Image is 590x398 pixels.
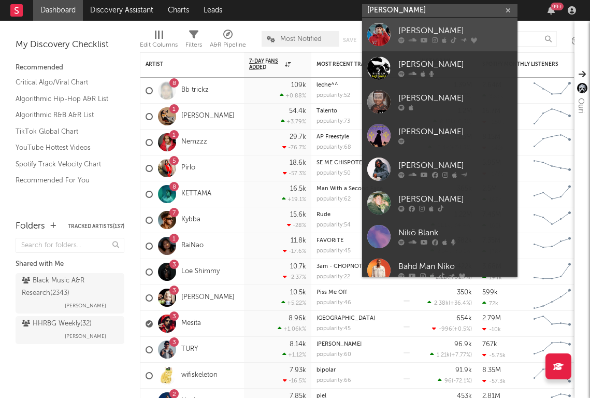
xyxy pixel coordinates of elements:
svg: Chart title [529,259,575,285]
div: 109k [291,82,306,89]
svg: Chart title [529,363,575,389]
span: 2.21k [436,275,449,280]
div: 10.7k [290,263,306,270]
a: Bb trickz [181,86,209,95]
div: ( ) [432,325,472,332]
a: RaiNao [181,241,204,250]
div: bipolar [316,367,410,373]
div: HHRBG Weekly ( 32 ) [22,318,92,330]
div: +5.22 % [281,300,306,306]
div: FAVORiTE [316,238,410,244]
svg: Chart title [529,78,575,104]
div: My Discovery Checklist [16,39,124,51]
span: [PERSON_NAME] [65,330,106,343]
a: [PERSON_NAME] [362,152,517,186]
div: +1.06k % [278,325,306,332]
span: 7-Day Fans Added [249,58,282,70]
div: 8.35M [482,367,501,374]
div: -16.5 % [283,377,306,384]
div: Filters [185,26,202,56]
div: [PERSON_NAME] [398,25,512,37]
a: HHRBG Weekly(32)[PERSON_NAME] [16,316,124,344]
div: Robert De Niro [316,342,410,347]
a: 3am - CHOPNOTSLOP [316,264,377,269]
div: -57.3k [482,378,506,385]
a: Recommended For You [16,175,114,186]
a: leche^^ [316,82,338,88]
input: Search for artists [362,4,517,17]
div: popularity: 22 [316,274,350,280]
svg: Chart title [529,155,575,181]
svg: Chart title [529,181,575,207]
a: [PERSON_NAME] [181,112,235,121]
a: Black Music A&R Research(2343)[PERSON_NAME] [16,273,124,314]
input: Search... [479,31,557,47]
a: Talento [316,108,337,114]
a: Nikö Blank [362,220,517,253]
div: Filters [185,39,202,51]
a: Man With a Second Face [316,186,383,192]
div: popularity: 46 [316,300,351,306]
div: popularity: 54 [316,222,351,228]
div: 8.14k [290,341,306,348]
a: SE ME CHISPOTEÓ [316,160,367,166]
div: -10k [482,326,501,333]
div: Talento [316,108,410,114]
div: 15.6k [290,211,306,218]
span: -72.1 % [453,378,470,384]
div: 11.8k [291,237,306,244]
div: +3.79 % [281,118,306,125]
svg: Chart title [529,337,575,363]
svg: Chart title [529,104,575,130]
div: +0.88 % [280,92,306,99]
div: popularity: 50 [316,170,351,176]
a: Bahd Man Niko [362,253,517,287]
a: [PERSON_NAME] [362,186,517,220]
div: Black Music A&R Research ( 2343 ) [22,275,116,300]
div: popularity: 45 [316,326,351,332]
div: [PERSON_NAME] [398,92,512,105]
button: Save [343,37,356,43]
a: Piss Me Off [316,290,347,295]
div: 767k [482,341,497,348]
div: ( ) [438,377,472,384]
a: [PERSON_NAME] [362,85,517,119]
div: ( ) [430,351,472,358]
a: YouTube Hottest Videos [16,142,114,153]
span: 1.21k [437,352,450,358]
div: -76.7 % [282,144,306,151]
div: popularity: 73 [316,119,350,124]
div: 3am - CHOPNOTSLOP [316,264,410,269]
div: Shared with Me [16,258,124,271]
a: bipolar [316,367,336,373]
div: Folders [16,220,45,233]
span: -996 [439,326,452,332]
div: A&R Pipeline [210,26,246,56]
a: [PERSON_NAME] [362,51,517,85]
a: Loe Shimmy [181,267,220,276]
input: Search for folders... [16,238,124,253]
div: 7.93k [290,367,306,374]
div: [PERSON_NAME] [398,193,512,206]
svg: Chart title [529,130,575,155]
div: popularity: 62 [316,196,351,202]
a: Mesita [181,319,201,328]
div: popularity: 66 [316,378,351,383]
a: AP Freestyle [316,134,349,140]
a: FAVORiTE [316,238,343,244]
div: A&R Pipeline [210,39,246,51]
svg: Chart title [529,233,575,259]
div: popularity: 60 [316,352,351,358]
div: 54.4k [289,108,306,115]
a: Algorithmic Hip-Hop A&R List [16,93,114,105]
div: 16.5k [290,186,306,192]
span: +7.77 % [451,352,470,358]
span: Most Notified [280,36,322,42]
div: 99 + [551,3,564,10]
div: Rude [316,212,410,218]
a: Algorithmic R&B A&R List [16,109,114,121]
svg: Chart title [529,207,575,233]
a: Kybba [181,216,200,224]
span: +36.4 % [450,301,470,306]
div: Artist [146,61,223,67]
